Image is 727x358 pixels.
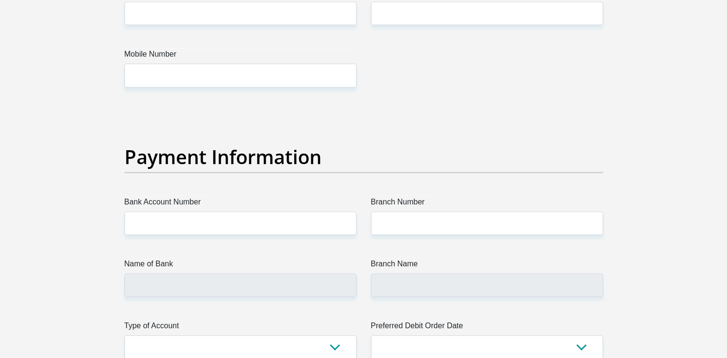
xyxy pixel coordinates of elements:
[124,320,357,335] label: Type of Account
[371,258,603,274] label: Branch Name
[371,196,603,212] label: Branch Number
[124,258,357,274] label: Name of Bank
[124,48,357,64] label: Mobile Number
[371,274,603,297] input: Branch Name
[124,212,357,235] input: Bank Account Number
[371,320,603,335] label: Preferred Debit Order Date
[371,212,603,235] input: Branch Number
[124,64,357,87] input: Mobile Number
[371,2,603,25] input: Surname
[124,274,357,297] input: Name of Bank
[124,145,603,168] h2: Payment Information
[124,196,357,212] label: Bank Account Number
[124,2,357,25] input: Name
